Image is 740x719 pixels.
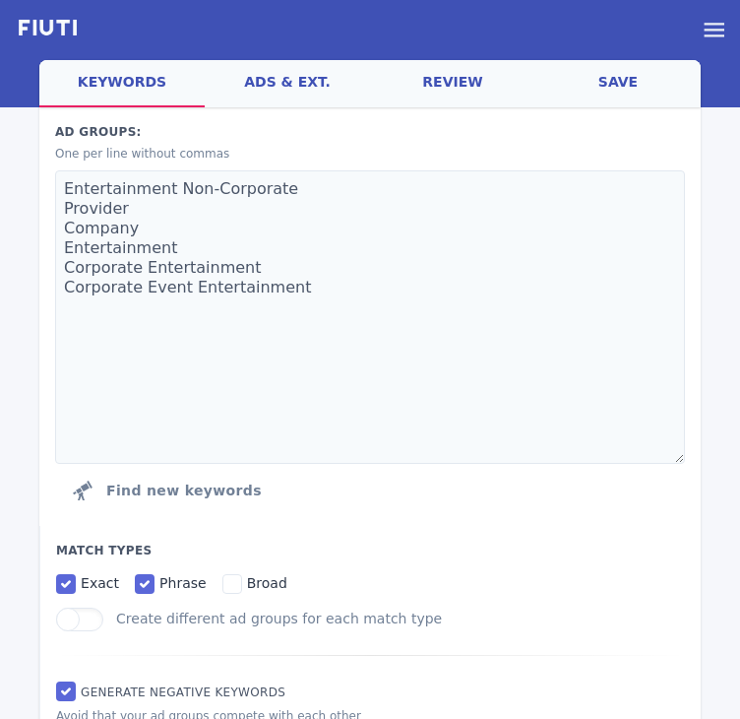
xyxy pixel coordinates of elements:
img: f731f27.png [16,17,80,39]
input: phrase [135,574,154,594]
button: Click to find new keywords related to those above [55,471,277,510]
span: broad [247,575,287,591]
input: exact [56,574,76,594]
input: broad [222,574,242,594]
p: Match Types [56,542,685,559]
input: Generate Negative keywords [56,682,76,701]
p: One per line without commas [55,145,685,163]
a: keywords [39,60,205,107]
label: Ad groups: [55,123,685,141]
span: Generate Negative keywords [81,686,285,699]
a: ads & ext. [205,60,370,107]
span: phrase [159,575,207,591]
label: Create different ad groups for each match type [116,611,442,626]
span: exact [81,575,119,591]
a: save [535,60,701,107]
a: review [370,60,535,107]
